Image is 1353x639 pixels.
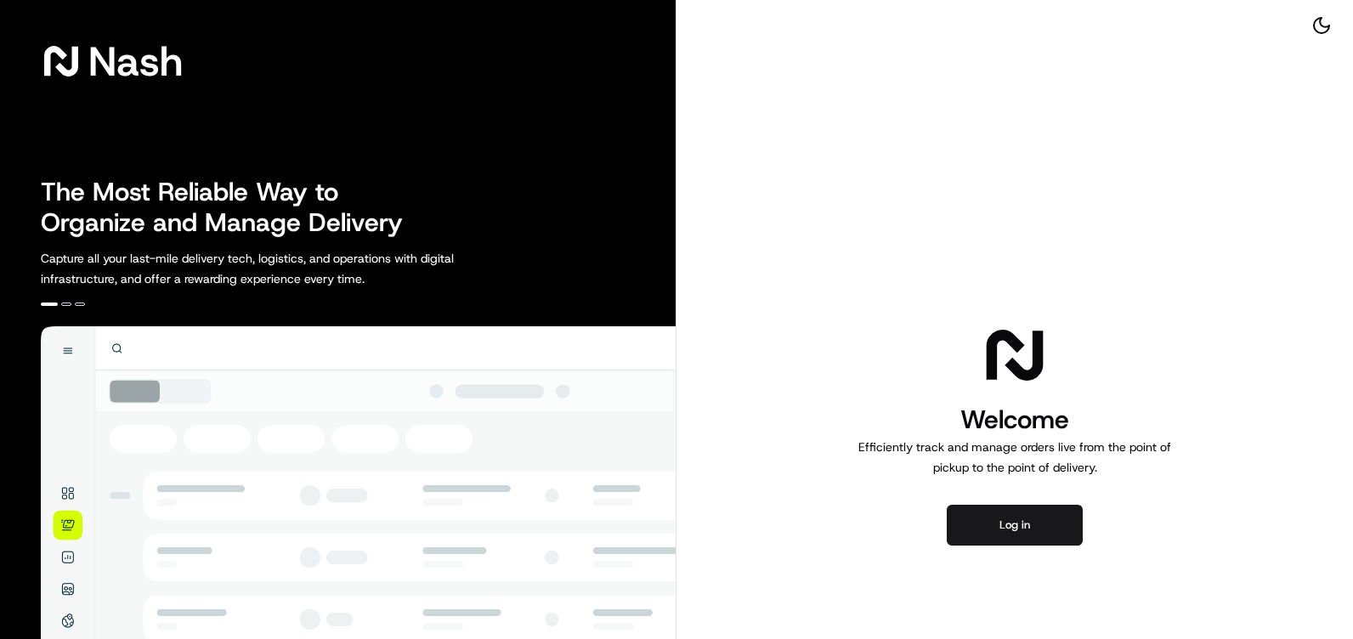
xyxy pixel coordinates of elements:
[947,505,1083,546] button: Log in
[852,437,1178,478] p: Efficiently track and manage orders live from the point of pickup to the point of delivery.
[41,248,530,289] p: Capture all your last-mile delivery tech, logistics, and operations with digital infrastructure, ...
[852,403,1178,437] h1: Welcome
[41,177,422,238] h2: The Most Reliable Way to Organize and Manage Delivery
[88,44,183,78] span: Nash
